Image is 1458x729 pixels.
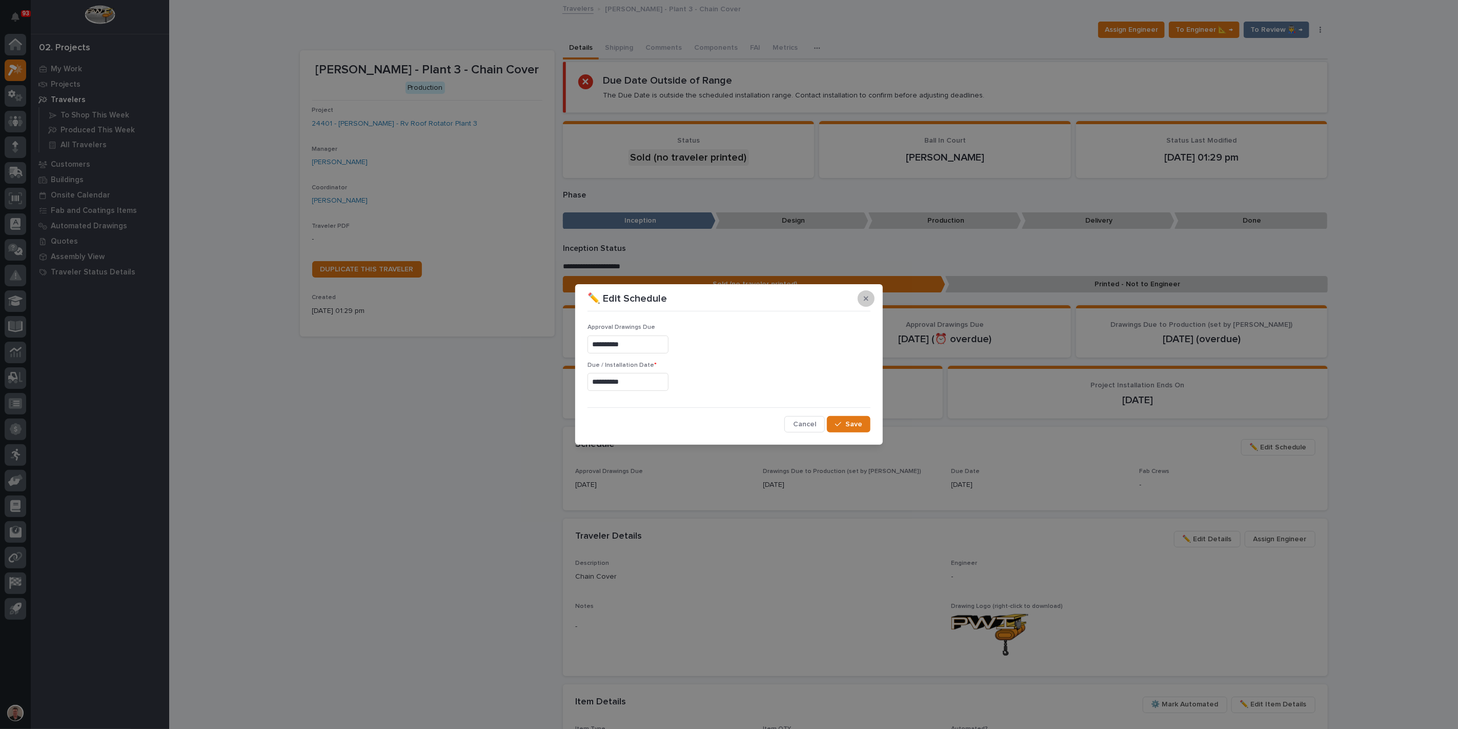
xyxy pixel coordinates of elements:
span: Due / Installation Date [588,362,657,368]
button: Save [827,416,870,432]
button: Cancel [784,416,825,432]
span: Cancel [793,420,816,429]
span: Save [845,420,862,429]
span: Approval Drawings Due [588,324,655,330]
p: ✏️ Edit Schedule [588,292,667,305]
